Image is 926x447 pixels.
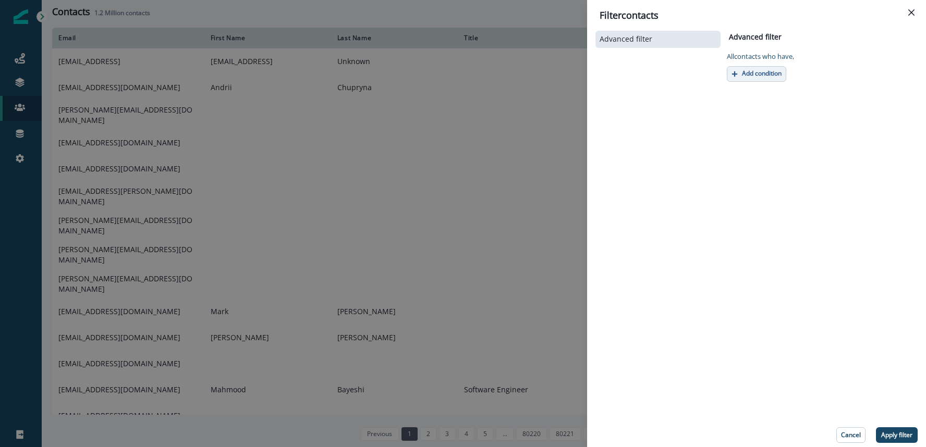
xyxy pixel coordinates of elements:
[600,8,659,22] p: Filter contacts
[742,70,782,77] p: Add condition
[727,52,794,62] p: All contact s who have,
[881,431,912,439] p: Apply filter
[903,4,920,21] button: Close
[836,427,866,443] button: Cancel
[727,66,786,82] button: Add condition
[727,33,782,42] h2: Advanced filter
[600,35,652,44] p: Advanced filter
[841,431,861,439] p: Cancel
[876,427,918,443] button: Apply filter
[600,35,716,44] button: Advanced filter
